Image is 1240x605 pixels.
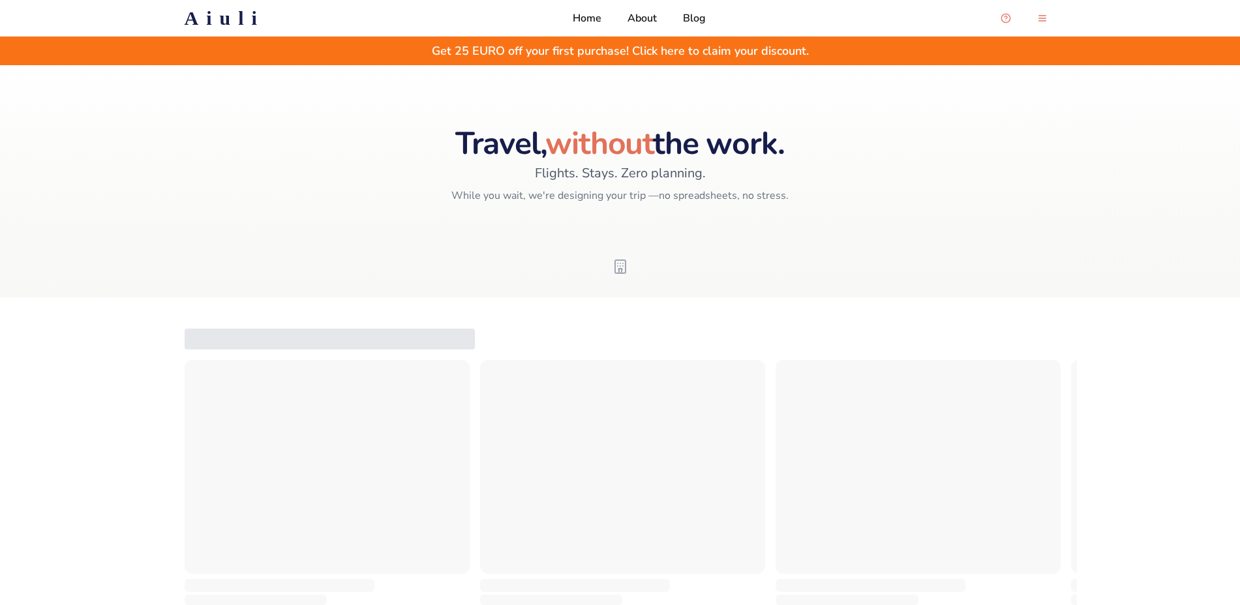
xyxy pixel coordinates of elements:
[545,122,653,165] span: without
[164,7,286,30] a: Aiuli
[628,10,657,26] a: About
[683,10,706,26] a: Blog
[455,122,785,165] span: Travel, the work.
[1029,5,1055,31] button: menu-button
[185,7,265,30] h2: Aiuli
[451,188,789,203] span: While you wait, we're designing your trip —no spreadsheets, no stress.
[535,164,706,183] span: Flights. Stays. Zero planning.
[993,5,1019,31] button: Open support chat
[573,10,601,26] a: Home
